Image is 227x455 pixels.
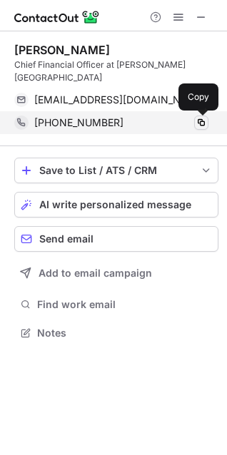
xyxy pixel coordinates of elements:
button: Find work email [14,295,218,315]
button: Add to email campaign [14,260,218,286]
span: Add to email campaign [39,267,152,279]
span: Send email [39,233,94,245]
button: AI write personalized message [14,192,218,218]
button: Notes [14,323,218,343]
span: [PHONE_NUMBER] [34,116,123,129]
span: Notes [37,327,213,339]
span: [EMAIL_ADDRESS][DOMAIN_NAME] [34,93,198,106]
button: Send email [14,226,218,252]
img: ContactOut v5.3.10 [14,9,100,26]
div: Chief Financial Officer at [PERSON_NAME][GEOGRAPHIC_DATA] [14,58,218,84]
span: Find work email [37,298,213,311]
div: [PERSON_NAME] [14,43,110,57]
div: Save to List / ATS / CRM [39,165,193,176]
span: AI write personalized message [39,199,191,210]
button: save-profile-one-click [14,158,218,183]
